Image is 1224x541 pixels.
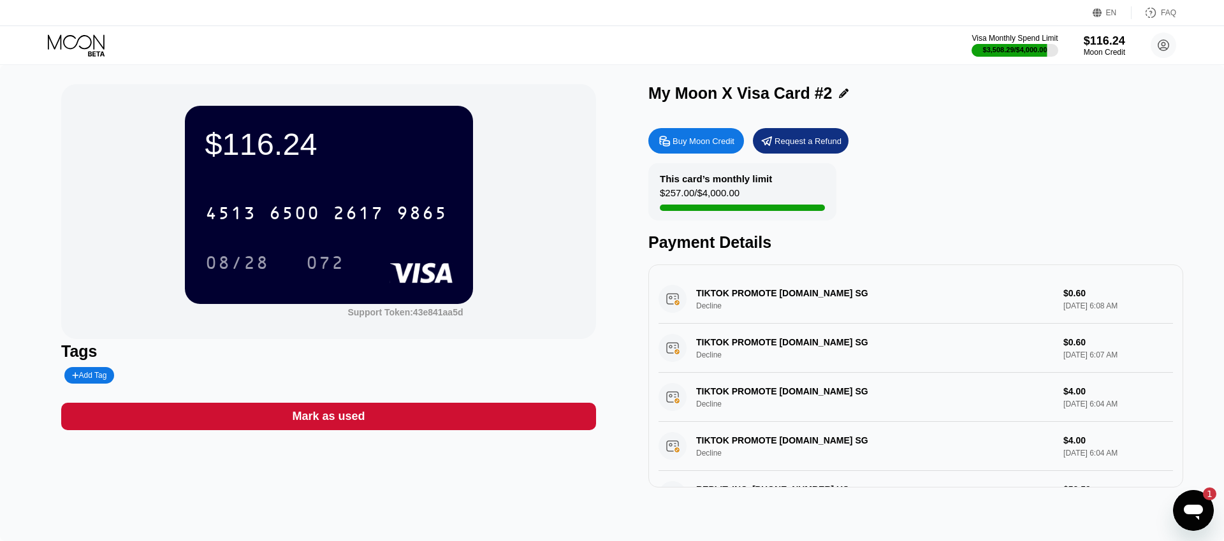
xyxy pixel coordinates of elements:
div: Payment Details [648,233,1183,252]
div: 6500 [269,205,320,225]
div: Visa Monthly Spend Limit [972,34,1058,43]
div: $116.24 [1084,34,1125,48]
div: Buy Moon Credit [673,136,734,147]
div: 072 [296,247,354,278]
div: 9865 [397,205,448,225]
div: Support Token: 43e841aa5d [347,307,463,317]
iframe: Button to launch messaging window, 1 unread message [1173,490,1214,531]
div: EN [1093,6,1132,19]
div: Moon Credit [1084,48,1125,57]
div: Request a Refund [753,128,849,154]
div: $257.00 / $4,000.00 [660,187,739,205]
div: $3,508.29 / $4,000.00 [983,46,1047,54]
div: FAQ [1132,6,1176,19]
div: EN [1106,8,1117,17]
div: Add Tag [72,371,106,380]
div: 08/28 [205,254,269,275]
div: 4513650026179865 [198,197,455,229]
div: Support Token:43e841aa5d [347,307,463,317]
div: Mark as used [61,403,596,430]
div: Add Tag [64,367,114,384]
div: FAQ [1161,8,1176,17]
div: This card’s monthly limit [660,173,772,184]
div: Tags [61,342,596,361]
iframe: Number of unread messages [1191,487,1216,500]
div: 072 [306,254,344,275]
div: 08/28 [196,247,279,278]
div: $116.24Moon Credit [1084,34,1125,57]
div: 4513 [205,205,256,225]
div: $116.24 [205,126,453,162]
div: 2617 [333,205,384,225]
div: Request a Refund [775,136,841,147]
div: Buy Moon Credit [648,128,744,154]
div: Mark as used [292,409,365,424]
div: My Moon X Visa Card #2 [648,84,833,103]
div: Visa Monthly Spend Limit$3,508.29/$4,000.00 [972,34,1058,57]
